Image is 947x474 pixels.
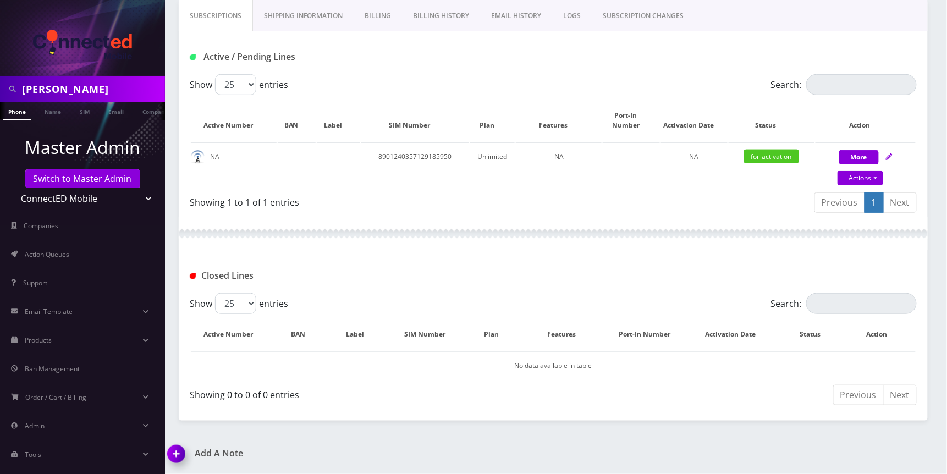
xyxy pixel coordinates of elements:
[190,273,196,279] img: Closed Lines
[516,100,602,141] th: Features: activate to sort column ascending
[771,293,917,314] label: Search:
[470,142,515,187] td: Unlimited
[26,393,87,402] span: Order / Cart / Billing
[103,102,129,119] a: Email
[516,142,602,187] td: NA
[33,30,132,59] img: ConnectED Mobile
[806,293,917,314] input: Search:
[865,192,884,213] a: 1
[39,102,67,119] a: Name
[783,318,849,350] th: Status: activate to sort column ascending
[25,450,41,459] span: Tools
[74,102,95,119] a: SIM
[25,335,52,345] span: Products
[816,100,916,141] th: Action: activate to sort column ascending
[471,318,523,350] th: Plan: activate to sort column ascending
[190,52,421,62] h1: Active / Pending Lines
[361,142,469,187] td: 8901240357129185950
[25,169,140,188] a: Switch to Master Admin
[524,318,610,350] th: Features: activate to sort column ascending
[25,250,69,259] span: Action Queues
[392,318,470,350] th: SIM Number: activate to sort column ascending
[25,421,45,431] span: Admin
[690,318,781,350] th: Activation Date: activate to sort column ascending
[24,221,59,230] span: Companies
[278,318,330,350] th: BAN: activate to sort column ascending
[883,192,917,213] a: Next
[190,271,421,281] h1: Closed Lines
[191,351,916,379] td: No data available in table
[168,448,545,459] a: Add A Note
[278,100,316,141] th: BAN: activate to sort column ascending
[23,278,47,288] span: Support
[361,100,469,141] th: SIM Number: activate to sort column ascending
[833,385,884,405] a: Previous
[850,318,916,350] th: Action : activate to sort column ascending
[744,150,799,163] span: for-activation
[3,102,31,120] a: Phone
[611,318,689,350] th: Port-In Number: activate to sort column ascending
[838,171,883,185] a: Actions
[814,192,865,213] a: Previous
[729,100,814,141] th: Status: activate to sort column ascending
[806,74,917,95] input: Search:
[191,142,277,187] td: NA
[215,293,256,314] select: Showentries
[215,74,256,95] select: Showentries
[690,152,699,161] span: NA
[317,100,360,141] th: Label: activate to sort column ascending
[190,191,545,209] div: Showing 1 to 1 of 1 entries
[190,74,288,95] label: Show entries
[191,100,277,141] th: Active Number: activate to sort column ascending
[190,384,545,401] div: Showing 0 to 0 of 0 entries
[190,293,288,314] label: Show entries
[25,307,73,316] span: Email Template
[661,100,728,141] th: Activation Date: activate to sort column ascending
[771,74,917,95] label: Search:
[470,100,515,141] th: Plan: activate to sort column ascending
[603,100,659,141] th: Port-In Number: activate to sort column ascending
[191,150,205,164] img: default.png
[331,318,390,350] th: Label: activate to sort column ascending
[191,318,277,350] th: Active Number: activate to sort column descending
[25,364,80,373] span: Ban Management
[883,385,917,405] a: Next
[137,102,174,119] a: Company
[22,79,162,100] input: Search in Company
[839,150,879,164] button: More
[190,54,196,60] img: Active / Pending Lines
